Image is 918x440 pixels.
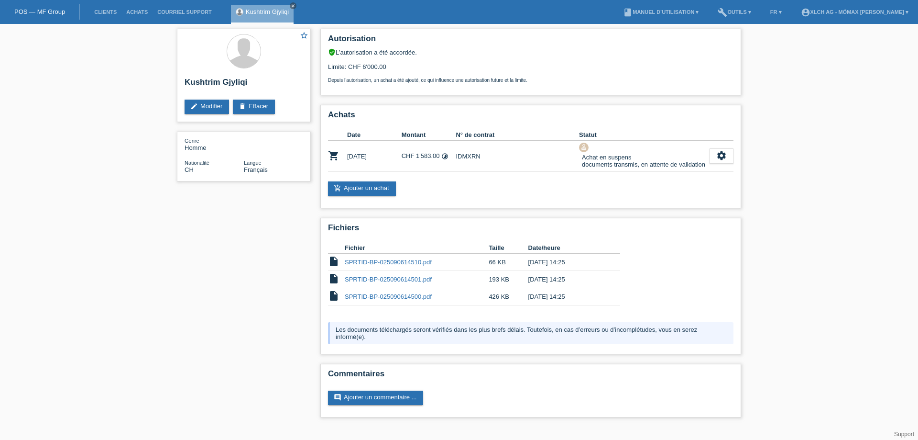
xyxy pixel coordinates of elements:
[528,271,607,288] td: [DATE] 14:25
[402,141,456,172] td: CHF 1'583.00
[185,78,303,92] h2: Kushtrim Gjyliqi
[765,9,787,15] a: FR ▾
[456,141,579,172] td: IDMXRN
[246,8,289,15] a: Kushtrim Gjyliqi
[801,8,810,17] i: account_circle
[328,391,423,405] a: commentAjouter un commentaire ...
[528,254,607,271] td: [DATE] 14:25
[244,160,262,166] span: Langue
[185,138,199,144] span: Genre
[121,9,153,15] a: Achats
[441,153,448,160] i: Taux fixes - Paiement d’intérêts par le client (6 versements)
[300,31,308,41] a: star_border
[328,223,733,237] h2: Fichiers
[456,129,579,141] th: N° de contrat
[489,288,528,305] td: 426 KB
[300,31,308,40] i: star_border
[328,369,733,384] h2: Commentaires
[328,273,339,284] i: insert_drive_file
[89,9,121,15] a: Clients
[334,184,341,192] i: add_shopping_cart
[334,394,341,401] i: comment
[328,48,336,56] i: verified_user
[402,129,456,141] th: Montant
[290,2,296,9] a: close
[489,242,528,254] th: Taille
[185,137,244,151] div: Homme
[14,8,65,15] a: POS — MF Group
[328,78,733,83] p: Depuis l’autorisation, un achat a été ajouté, ce qui influence une autorisation future et la limite.
[894,431,914,438] a: Support
[579,129,710,141] th: Statut
[185,166,194,173] span: Suisse
[233,100,275,114] a: deleteEffacer
[328,56,733,83] div: Limite: CHF 6'000.00
[185,100,229,114] a: editModifier
[796,9,913,15] a: account_circleXLCH AG - Mömax [PERSON_NAME] ▾
[618,9,703,15] a: bookManuel d’utilisation ▾
[244,166,268,173] span: Français
[291,3,295,8] i: close
[345,293,432,300] a: SPRTID-BP-025090614500.pdf
[579,152,705,169] div: Achat en suspens documents transmis, en attente de validation
[185,160,209,166] span: Nationalité
[347,129,402,141] th: Date
[328,256,339,267] i: insert_drive_file
[328,290,339,302] i: insert_drive_file
[328,48,733,56] div: L’autorisation a été accordée.
[328,34,733,48] h2: Autorisation
[328,181,396,196] a: add_shopping_cartAjouter un achat
[528,288,607,305] td: [DATE] 14:25
[718,8,727,17] i: build
[239,102,246,110] i: delete
[345,276,432,283] a: SPRTID-BP-025090614501.pdf
[489,271,528,288] td: 193 KB
[328,322,733,344] div: Les documents téléchargés seront vérifiés dans les plus brefs délais. Toutefois, en cas d’erreurs...
[580,144,587,150] i: approval
[345,259,432,266] a: SPRTID-BP-025090614510.pdf
[328,150,339,161] i: POSP00027164
[716,150,727,161] i: settings
[328,110,733,124] h2: Achats
[153,9,216,15] a: Courriel Support
[347,141,402,172] td: [DATE]
[623,8,633,17] i: book
[528,242,607,254] th: Date/heure
[489,254,528,271] td: 66 KB
[190,102,198,110] i: edit
[345,242,489,254] th: Fichier
[713,9,755,15] a: buildOutils ▾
